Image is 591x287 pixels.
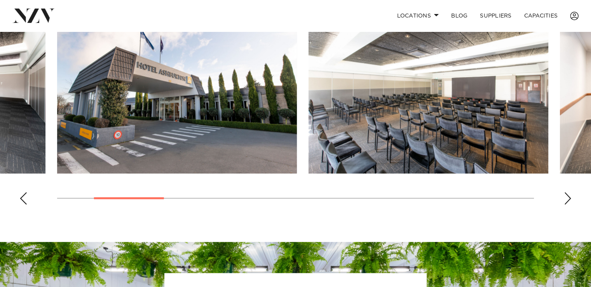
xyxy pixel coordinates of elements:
[474,7,518,24] a: SUPPLIERS
[391,7,445,24] a: Locations
[518,7,564,24] a: Capacities
[445,7,474,24] a: BLOG
[12,9,55,23] img: nzv-logo.png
